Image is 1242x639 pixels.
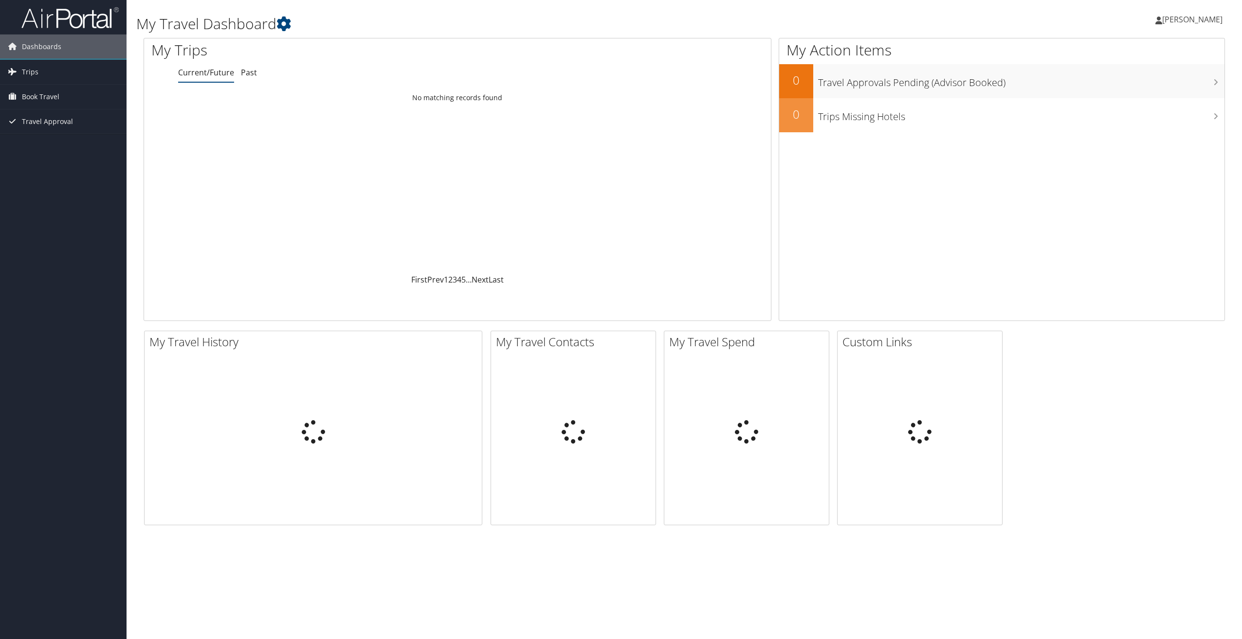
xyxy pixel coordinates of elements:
[22,85,59,109] span: Book Travel
[453,274,457,285] a: 3
[22,35,61,59] span: Dashboards
[779,40,1224,60] h1: My Action Items
[496,334,656,350] h2: My Travel Contacts
[427,274,444,285] a: Prev
[489,274,504,285] a: Last
[22,60,38,84] span: Trips
[818,71,1224,89] h3: Travel Approvals Pending (Advisor Booked)
[1162,14,1223,25] span: [PERSON_NAME]
[669,334,829,350] h2: My Travel Spend
[444,274,448,285] a: 1
[779,98,1224,132] a: 0Trips Missing Hotels
[472,274,489,285] a: Next
[779,72,813,89] h2: 0
[818,105,1224,124] h3: Trips Missing Hotels
[779,64,1224,98] a: 0Travel Approvals Pending (Advisor Booked)
[411,274,427,285] a: First
[1155,5,1232,34] a: [PERSON_NAME]
[149,334,482,350] h2: My Travel History
[136,14,867,34] h1: My Travel Dashboard
[178,67,234,78] a: Current/Future
[842,334,1002,350] h2: Custom Links
[457,274,461,285] a: 4
[21,6,119,29] img: airportal-logo.png
[466,274,472,285] span: …
[144,89,771,106] td: No matching records found
[779,106,813,123] h2: 0
[22,109,73,134] span: Travel Approval
[461,274,466,285] a: 5
[151,40,502,60] h1: My Trips
[241,67,257,78] a: Past
[448,274,453,285] a: 2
